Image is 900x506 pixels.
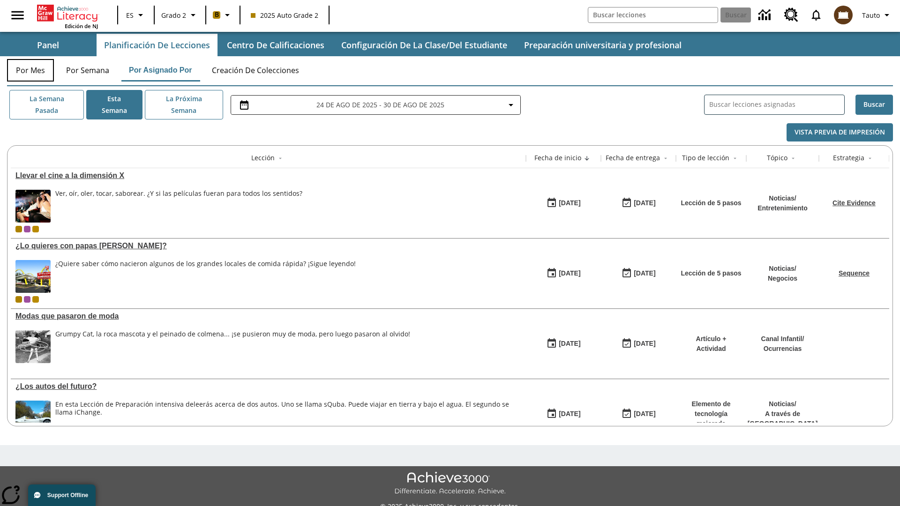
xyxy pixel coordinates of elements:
[559,338,580,350] div: [DATE]
[588,7,718,22] input: Buscar campo
[618,335,659,353] button: 06/30/26: Último día en que podrá accederse la lección
[543,405,584,423] button: 07/01/25: Primer día en que estuvo disponible la lección
[15,382,521,391] a: ¿Los autos del futuro? , Lecciones
[681,198,741,208] p: Lección de 5 pasos
[55,190,302,223] div: Ver, oír, oler, tocar, saborear. ¿Y si las películas fueran para todos los sentidos?
[97,34,217,56] button: Planificación de lecciones
[9,90,84,119] button: La semana pasada
[761,334,804,344] p: Canal Infantil /
[15,330,51,363] img: foto en blanco y negro de una chica haciendo girar unos hula-hulas en la década de 1950
[55,260,356,268] div: ¿Quiere saber cómo nacieron algunos de los grandes locales de comida rápida? ¡Sigue leyendo!
[204,59,307,82] button: Creación de colecciones
[833,153,864,163] div: Estrategia
[559,197,580,209] div: [DATE]
[634,197,655,209] div: [DATE]
[37,4,98,22] a: Portada
[834,6,853,24] img: avatar image
[682,153,729,163] div: Tipo de lección
[862,10,880,20] span: Tauto
[839,269,870,277] a: Sequence
[681,399,742,429] p: Elemento de tecnología mejorada
[748,409,818,429] p: A través de [GEOGRAPHIC_DATA]
[121,7,151,23] button: Lenguaje: ES, Selecciona un idioma
[559,268,580,279] div: [DATE]
[543,194,584,212] button: 08/18/25: Primer día en que estuvo disponible la lección
[767,153,787,163] div: Tópico
[681,268,741,278] p: Lección de 5 pasos
[24,226,30,232] span: OL 2025 Auto Grade 3
[15,401,51,433] img: Un automóvil de alta tecnología flotando en el agua.
[753,2,779,28] a: Centro de información
[15,242,521,250] div: ¿Lo quieres con papas fritas?
[634,408,655,420] div: [DATE]
[618,405,659,423] button: 08/01/26: Último día en que podrá accederse la lección
[334,34,515,56] button: Configuración de la clase/del estudiante
[15,260,51,293] img: Uno de los primeros locales de McDonald's, con el icónico letrero rojo y los arcos amarillos.
[832,199,876,207] a: Cite Evidence
[32,296,39,303] span: New 2025 class
[559,408,580,420] div: [DATE]
[517,34,689,56] button: Preparación universitaria y profesional
[55,260,356,293] div: ¿Quiere saber cómo nacieron algunos de los grandes locales de comida rápida? ¡Sigue leyendo!
[394,472,506,496] img: Achieve3000 Differentiate Accelerate Achieve
[618,265,659,283] button: 07/03/26: Último día en que podrá accederse la lección
[55,330,410,338] div: Grumpy Cat, la roca mascota y el peinado de colmena... ¡se pusieron muy de moda, pero luego pasar...
[24,296,30,303] div: OL 2025 Auto Grade 3
[787,123,893,141] button: Vista previa de impresión
[858,7,896,23] button: Perfil/Configuración
[59,59,117,82] button: Por semana
[543,265,584,283] button: 07/26/25: Primer día en que estuvo disponible la lección
[4,1,31,29] button: Abrir el menú lateral
[748,399,818,409] p: Noticias /
[55,401,521,417] div: En esta Lección de Preparación intensiva de
[209,7,237,23] button: Boost El color de la clase es anaranjado claro. Cambiar el color de la clase.
[28,484,96,506] button: Support Offline
[1,34,95,56] button: Panel
[251,10,318,20] span: 2025 Auto Grade 2
[505,99,517,111] svg: Collapse Date Range Filter
[855,95,893,115] button: Buscar
[65,22,98,30] span: Edición de NJ
[543,335,584,353] button: 07/19/25: Primer día en que estuvo disponible la lección
[47,492,88,499] span: Support Offline
[634,268,655,279] div: [DATE]
[768,264,797,274] p: Noticias /
[534,153,581,163] div: Fecha de inicio
[55,401,521,433] div: En esta Lección de Preparación intensiva de leerás acerca de dos autos. Uno se llama sQuba. Puede...
[32,226,39,232] div: New 2025 class
[316,100,444,110] span: 24 de ago de 2025 - 30 de ago de 2025
[7,59,54,82] button: Por mes
[215,9,219,21] span: B
[161,10,186,20] span: Grado 2
[15,382,521,391] div: ¿Los autos del futuro?
[55,400,509,417] testabrev: leerás acerca de dos autos. Uno se llama sQuba. Puede viajar en tierra y bajo el agua. El segundo...
[681,334,742,354] p: Artículo + Actividad
[15,296,22,303] div: Clase actual
[15,226,22,232] span: Clase actual
[219,34,332,56] button: Centro de calificaciones
[275,153,286,164] button: Sort
[864,153,876,164] button: Sort
[15,190,51,223] img: El panel situado frente a los asientos rocía con agua nebulizada al feliz público en un cine equi...
[145,90,223,119] button: La próxima semana
[55,330,410,363] div: Grumpy Cat, la roca mascota y el peinado de colmena... ¡se pusieron muy de moda, pero luego pasar...
[251,153,275,163] div: Lección
[787,153,799,164] button: Sort
[761,344,804,354] p: Ocurrencias
[86,90,142,119] button: Esta semana
[55,190,302,198] div: Ver, oír, oler, tocar, saborear. ¿Y si las películas fueran para todos los sentidos?
[15,242,521,250] a: ¿Lo quieres con papas fritas?, Lecciones
[606,153,660,163] div: Fecha de entrega
[779,2,804,28] a: Centro de recursos, Se abrirá en una pestaña nueva.
[126,10,134,20] span: ES
[660,153,671,164] button: Sort
[15,171,521,180] a: Llevar el cine a la dimensión X, Lecciones
[757,193,808,203] p: Noticias /
[37,3,98,30] div: Portada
